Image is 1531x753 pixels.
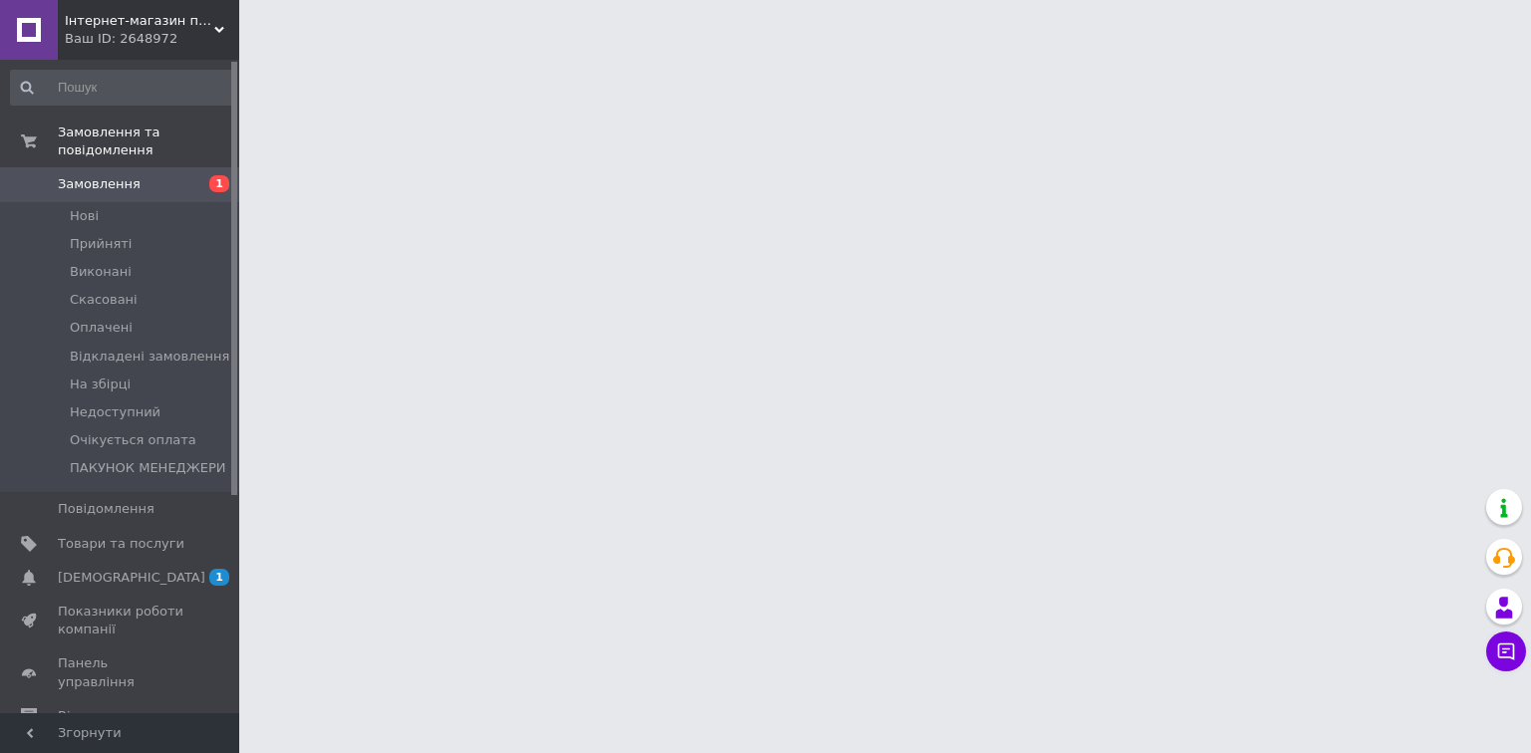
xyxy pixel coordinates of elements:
[10,70,235,106] input: Пошук
[70,348,229,366] span: Відкладені замовлення
[65,12,214,30] span: Інтернет-магазин підгузників та побутової хімії VIKI Home
[58,535,184,553] span: Товари та послуги
[65,30,239,48] div: Ваш ID: 2648972
[70,403,160,421] span: Недоступний
[58,124,239,159] span: Замовлення та повідомлення
[209,569,229,586] span: 1
[58,175,141,193] span: Замовлення
[70,207,99,225] span: Нові
[70,319,133,337] span: Оплачені
[58,654,184,690] span: Панель управління
[70,376,131,393] span: На збірці
[70,235,132,253] span: Прийняті
[70,459,226,477] span: ПАКУНОК МЕНЕДЖЕРИ
[70,291,138,309] span: Скасовані
[209,175,229,192] span: 1
[58,500,154,518] span: Повідомлення
[70,263,132,281] span: Виконані
[58,707,110,725] span: Відгуки
[58,603,184,638] span: Показники роботи компанії
[58,569,205,587] span: [DEMOGRAPHIC_DATA]
[1486,631,1526,671] button: Чат з покупцем
[70,431,196,449] span: Очікується оплата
